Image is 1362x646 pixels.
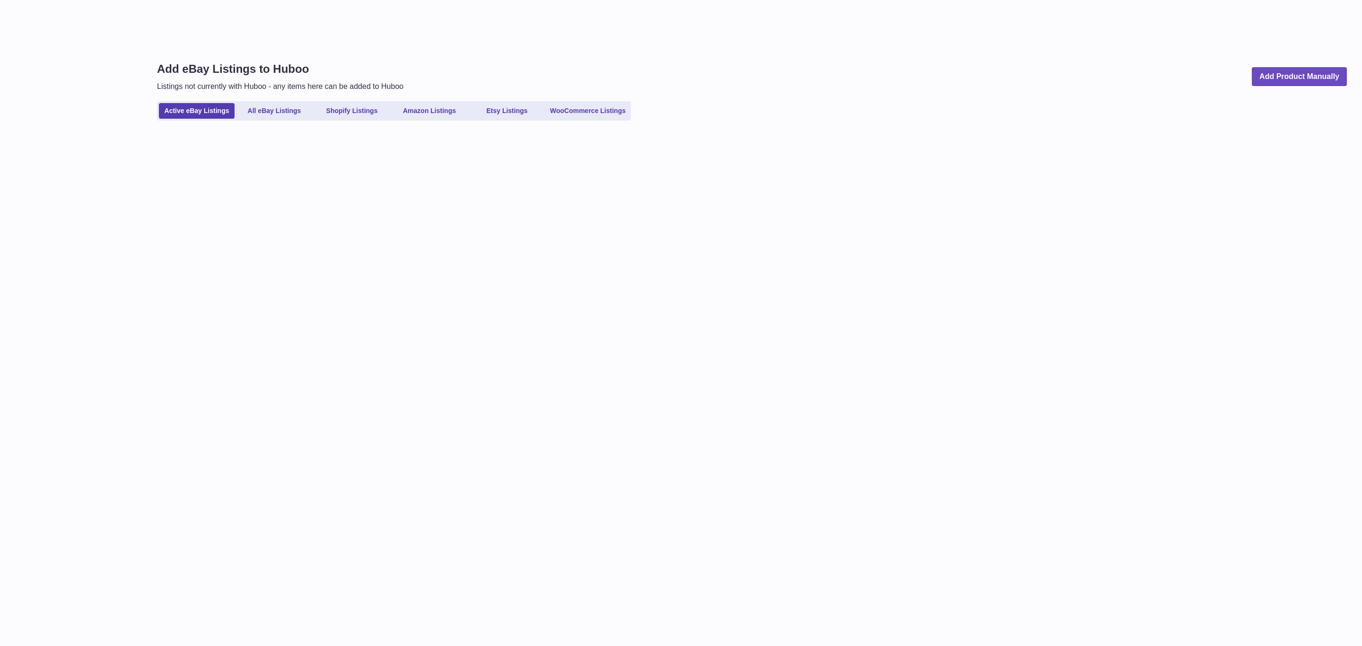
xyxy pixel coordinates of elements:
a: Amazon Listings [392,103,467,119]
a: Shopify Listings [314,103,390,119]
a: Add Product Manually [1252,67,1347,87]
a: All eBay Listings [236,103,312,119]
a: Active eBay Listings [159,103,235,119]
a: WooCommerce Listings [547,103,629,119]
p: Listings not currently with Huboo - any items here can be added to Huboo [157,81,403,92]
h1: Add eBay Listings to Huboo [157,61,403,77]
a: Etsy Listings [469,103,545,119]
